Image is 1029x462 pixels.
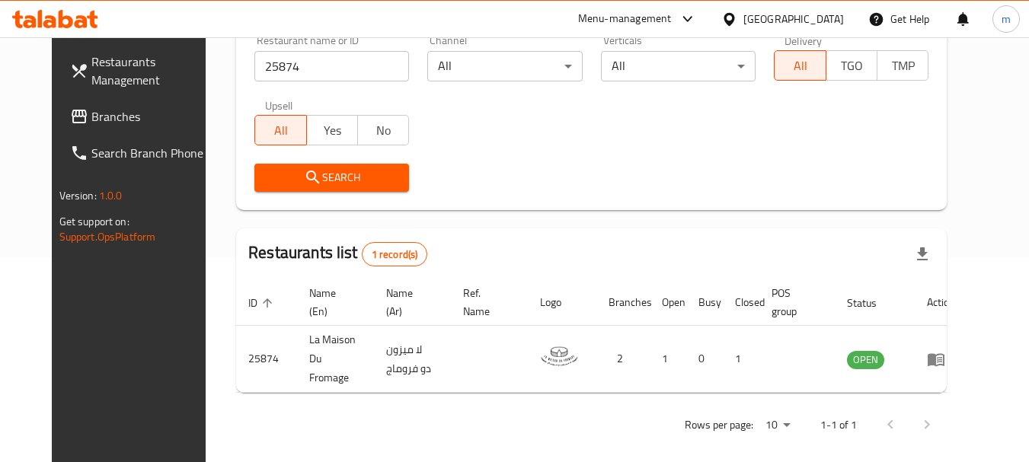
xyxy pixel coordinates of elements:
label: Upsell [265,100,293,110]
a: Support.OpsPlatform [59,227,156,247]
td: لا ميزون دو فروماج [374,326,451,393]
button: No [357,115,409,145]
th: Closed [723,279,759,326]
td: 1 [723,326,759,393]
div: Rows per page: [759,414,796,437]
button: All [254,115,306,145]
span: Ref. Name [463,284,510,320]
td: La Maison Du Fromage [297,326,374,393]
td: 2 [596,326,650,393]
span: 1 record(s) [363,247,427,262]
span: Name (Ar) [386,284,433,320]
input: Search for restaurant name or ID.. [254,51,409,81]
th: Busy [686,279,723,326]
p: 1-1 of 1 [820,416,857,435]
td: 1 [650,326,686,393]
span: Search [267,168,397,187]
span: POS group [772,284,816,320]
span: All [261,119,300,142]
a: Restaurants Management [58,43,224,98]
td: 25874 [236,326,297,393]
span: Get support on: [59,212,129,231]
button: TGO [826,50,877,81]
th: Open [650,279,686,326]
a: Branches [58,98,224,135]
h2: Restaurants list [248,241,427,266]
div: Menu-management [578,10,672,28]
label: Delivery [785,35,823,46]
div: Export file [904,236,941,272]
span: TMP [884,55,922,77]
button: Search [254,164,409,192]
div: [GEOGRAPHIC_DATA] [743,11,844,27]
th: Action [915,279,967,326]
span: Status [847,294,896,312]
button: TMP [877,50,928,81]
span: No [364,119,403,142]
span: OPEN [847,351,884,368]
span: Name (En) [309,284,356,320]
span: Search Branch Phone [91,144,212,162]
img: La Maison Du Fromage [540,337,578,375]
div: All [427,51,582,81]
span: Version: [59,186,97,206]
div: Total records count [362,242,428,266]
span: 1.0.0 [99,186,123,206]
span: Yes [313,119,352,142]
th: Logo [528,279,596,326]
span: Branches [91,107,212,126]
span: TGO [832,55,871,77]
td: 0 [686,326,723,393]
button: Yes [306,115,358,145]
span: Restaurants Management [91,53,212,89]
div: All [601,51,756,81]
button: All [774,50,826,81]
span: All [781,55,820,77]
table: enhanced table [236,279,967,393]
th: Branches [596,279,650,326]
a: Search Branch Phone [58,135,224,171]
span: m [1002,11,1011,27]
p: Rows per page: [685,416,753,435]
div: Menu [927,350,955,368]
span: ID [248,294,277,312]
